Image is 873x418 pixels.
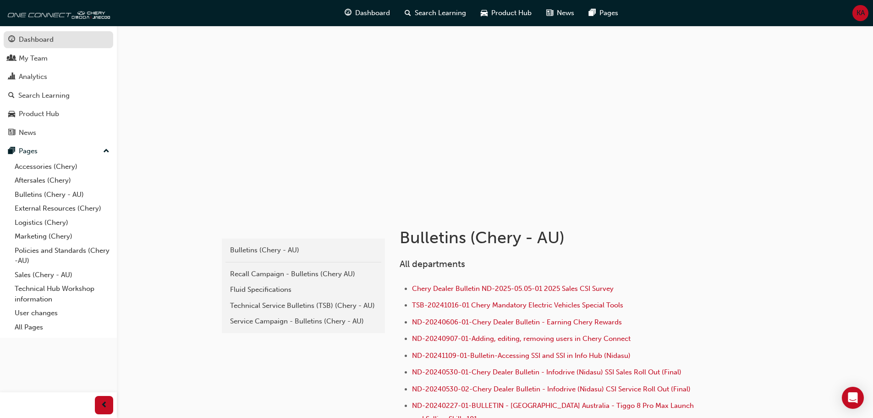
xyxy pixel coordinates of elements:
div: Dashboard [19,34,54,45]
button: Pages [4,143,113,160]
span: car-icon [481,7,488,19]
a: pages-iconPages [582,4,626,22]
a: Fluid Specifications [225,282,381,298]
span: pages-icon [589,7,596,19]
span: guage-icon [8,36,15,44]
div: Search Learning [18,90,70,101]
span: prev-icon [101,400,108,411]
div: Service Campaign - Bulletins (Chery - AU) [230,316,377,327]
div: Recall Campaign - Bulletins (Chery AU) [230,269,377,279]
button: KA [852,5,868,21]
a: Analytics [4,68,113,85]
a: Marketing (Chery) [11,229,113,244]
span: Pages [599,8,618,18]
span: Product Hub [491,8,532,18]
span: chart-icon [8,73,15,81]
a: Sales (Chery - AU) [11,268,113,282]
span: Dashboard [355,8,390,18]
a: Recall Campaign - Bulletins (Chery AU) [225,266,381,282]
a: Product Hub [4,106,113,123]
button: DashboardMy TeamAnalyticsSearch LearningProduct HubNews [4,29,113,143]
div: Fluid Specifications [230,284,377,295]
div: Analytics [19,72,47,82]
a: Dashboard [4,31,113,48]
a: Search Learning [4,87,113,104]
div: My Team [19,53,48,64]
span: search-icon [405,7,411,19]
h1: Bulletins (Chery - AU) [400,228,700,248]
a: guage-iconDashboard [337,4,397,22]
span: news-icon [8,129,15,137]
a: TSB-20241016-01 Chery Mandatory Electric Vehicles Special Tools [412,301,623,309]
span: up-icon [103,145,110,157]
a: Policies and Standards (Chery -AU) [11,244,113,268]
a: User changes [11,306,113,320]
a: car-iconProduct Hub [473,4,539,22]
a: Logistics (Chery) [11,216,113,230]
a: search-iconSearch Learning [397,4,473,22]
a: Aftersales (Chery) [11,173,113,188]
span: News [557,8,574,18]
a: Chery Dealer Bulletin ND-2025-05.05-01 2025 Sales CSI Survey [412,284,614,293]
div: Technical Service Bulletins (TSB) (Chery - AU) [230,301,377,311]
div: News [19,128,36,138]
a: ND-20240530-01-Chery Dealer Bulletin - Infodrive (Nidasu) SSI Sales Roll Out (Final) [412,368,681,376]
a: ND-20241109-01-Bulletin-Accessing SSI and SSI in Info Hub (Nidasu) [412,351,631,360]
a: My Team [4,50,113,67]
a: news-iconNews [539,4,582,22]
span: news-icon [546,7,553,19]
div: Product Hub [19,109,59,119]
a: Accessories (Chery) [11,160,113,174]
a: Bulletins (Chery - AU) [11,188,113,202]
span: Search Learning [415,8,466,18]
a: ND-20240907-01-Adding, editing, removing users in Chery Connect [412,334,631,343]
span: All departments [400,259,465,269]
span: people-icon [8,55,15,63]
span: pages-icon [8,147,15,156]
a: All Pages [11,320,113,334]
span: search-icon [8,92,15,100]
span: guage-icon [345,7,351,19]
div: Open Intercom Messenger [842,387,864,409]
span: KA [857,8,865,18]
img: oneconnect [5,4,110,22]
a: External Resources (Chery) [11,201,113,216]
a: Technical Service Bulletins (TSB) (Chery - AU) [225,298,381,314]
a: ND-20240606-01-Chery Dealer Bulletin - Earning Chery Rewards [412,318,622,326]
a: News [4,124,113,141]
a: ND-20240530-02-Chery Dealer Bulletin - Infodrive (Nidasu) CSI Service Roll Out (Final) [412,385,691,393]
div: Pages [19,146,38,156]
a: Bulletins (Chery - AU) [225,242,381,258]
span: car-icon [8,110,15,118]
div: Bulletins (Chery - AU) [230,245,377,256]
a: Technical Hub Workshop information [11,282,113,306]
a: Service Campaign - Bulletins (Chery - AU) [225,313,381,329]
